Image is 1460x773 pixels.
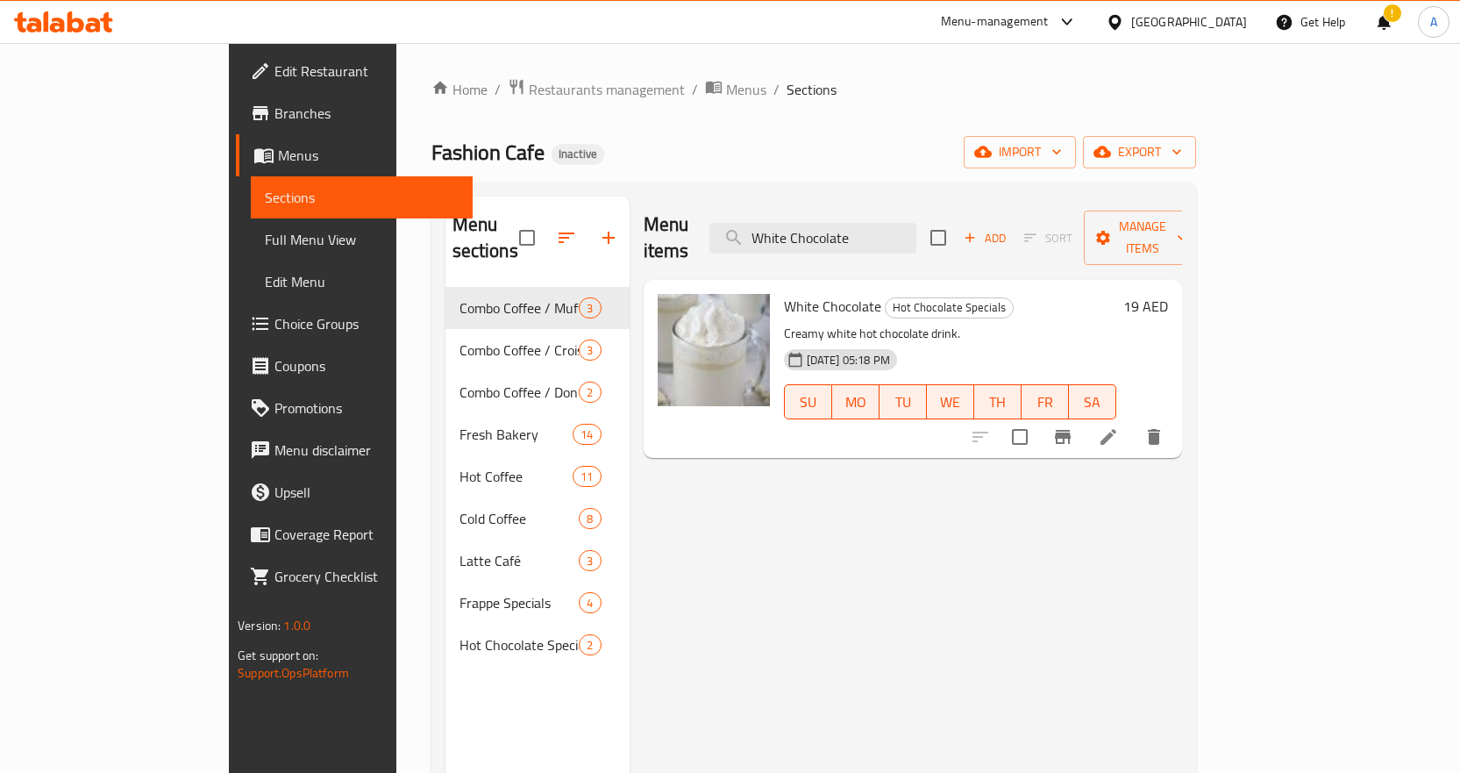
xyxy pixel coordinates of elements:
[236,345,473,387] a: Coupons
[274,313,459,334] span: Choice Groups
[1133,416,1175,458] button: delete
[579,634,601,655] div: items
[529,79,685,100] span: Restaurants management
[787,79,837,100] span: Sections
[459,424,573,445] span: Fresh Bakery
[236,513,473,555] a: Coverage Report
[580,595,600,612] span: 4
[580,637,600,654] span: 2
[934,390,967,415] span: WE
[445,287,630,329] div: Combo Coffee / Muffins3
[251,261,473,303] a: Edit Menu
[573,466,601,487] div: items
[579,550,601,571] div: items
[445,582,630,624] div: Frappe Specials4
[961,228,1008,248] span: Add
[274,566,459,587] span: Grocery Checklist
[251,218,473,261] a: Full Menu View
[709,223,916,254] input: search
[885,297,1014,319] div: Hot Chocolate Specials
[978,141,1062,163] span: import
[573,469,600,485] span: 11
[1001,419,1038,455] span: Select to update
[459,508,580,529] div: Cold Coffee
[274,524,459,545] span: Coverage Report
[236,429,473,471] a: Menu disclaimer
[274,61,459,82] span: Edit Restaurant
[1097,141,1182,163] span: export
[580,300,600,317] span: 3
[459,592,580,613] span: Frappe Specials
[580,553,600,569] span: 3
[580,511,600,527] span: 8
[459,340,580,361] span: Combo Coffee / Croissants
[431,78,1196,101] nav: breadcrumb
[274,103,459,124] span: Branches
[839,390,872,415] span: MO
[692,79,698,100] li: /
[880,384,927,419] button: TU
[1430,12,1437,32] span: A
[1069,384,1116,419] button: SA
[1042,416,1084,458] button: Branch-specific-item
[579,592,601,613] div: items
[1123,294,1168,319] h6: 19 AED
[459,382,580,403] span: Combo Coffee / Donuts
[1098,426,1119,447] a: Edit menu item
[236,50,473,92] a: Edit Restaurant
[964,136,1076,168] button: import
[726,79,766,100] span: Menus
[236,134,473,176] a: Menus
[445,371,630,413] div: Combo Coffee / Donuts2
[887,390,920,415] span: TU
[705,78,766,101] a: Menus
[236,555,473,598] a: Grocery Checklist
[283,614,310,637] span: 1.0.0
[1131,12,1247,32] div: [GEOGRAPHIC_DATA]
[784,293,881,319] span: White Chocolate
[445,624,630,666] div: Hot Chocolate Specials2
[274,355,459,376] span: Coupons
[445,329,630,371] div: Combo Coffee / Croissants3
[773,79,780,100] li: /
[784,384,832,419] button: SU
[495,79,501,100] li: /
[238,614,281,637] span: Version:
[459,550,580,571] span: Latte Café
[886,297,1013,318] span: Hot Chocolate Specials
[579,508,601,529] div: items
[941,11,1049,32] div: Menu-management
[1022,384,1069,419] button: FR
[431,132,545,172] span: Fashion Cafe
[580,342,600,359] span: 3
[580,384,600,401] span: 2
[552,147,604,161] span: Inactive
[265,229,459,250] span: Full Menu View
[459,466,573,487] span: Hot Coffee
[1098,216,1187,260] span: Manage items
[459,634,580,655] span: Hot Chocolate Specials
[445,497,630,540] div: Cold Coffee8
[792,390,825,415] span: SU
[1076,390,1109,415] span: SA
[981,390,1015,415] span: TH
[445,413,630,455] div: Fresh Bakery14
[508,78,685,101] a: Restaurants management
[274,482,459,503] span: Upsell
[545,217,588,259] span: Sort sections
[927,384,974,419] button: WE
[445,540,630,582] div: Latte Café3
[1029,390,1062,415] span: FR
[832,384,880,419] button: MO
[644,211,689,264] h2: Menu items
[238,662,349,684] a: Support.OpsPlatform
[784,323,1116,345] p: Creamy white hot chocolate drink.
[265,271,459,292] span: Edit Menu
[236,387,473,429] a: Promotions
[445,455,630,497] div: Hot Coffee11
